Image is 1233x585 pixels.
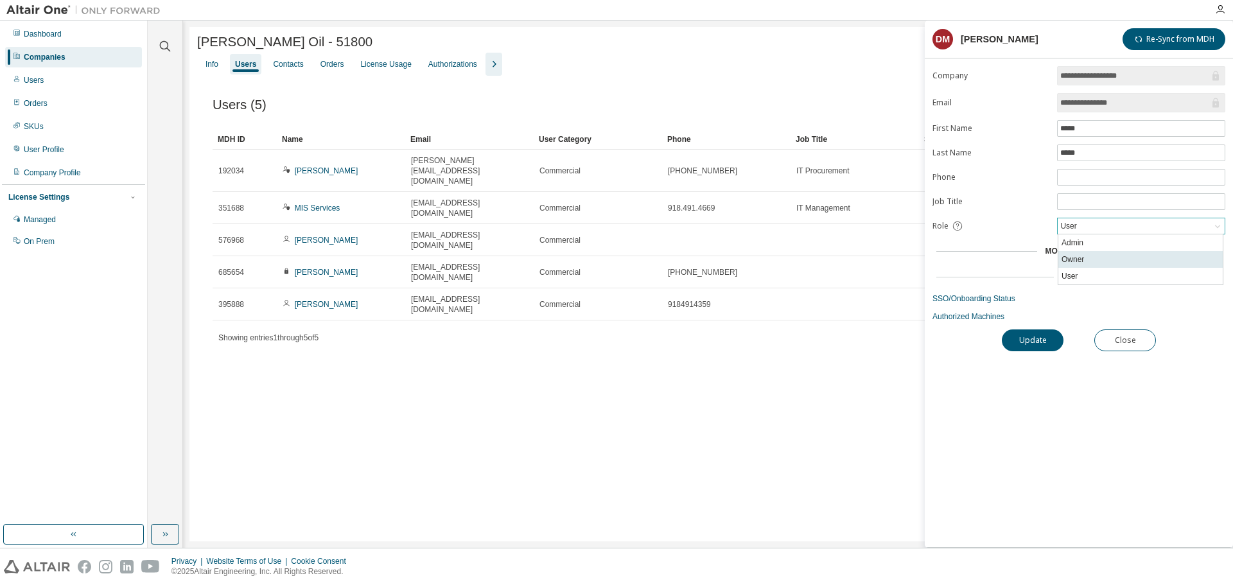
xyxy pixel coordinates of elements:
[932,98,1049,108] label: Email
[218,203,244,213] span: 351688
[411,155,528,186] span: [PERSON_NAME][EMAIL_ADDRESS][DOMAIN_NAME]
[932,71,1049,81] label: Company
[796,129,914,150] div: Job Title
[218,267,244,277] span: 685654
[295,166,358,175] a: [PERSON_NAME]
[218,235,244,245] span: 576968
[410,129,529,150] div: Email
[24,29,62,39] div: Dashboard
[295,236,358,245] a: [PERSON_NAME]
[1058,268,1223,284] li: User
[8,192,69,202] div: License Settings
[428,59,477,69] div: Authorizations
[218,129,272,150] div: MDH ID
[539,267,581,277] span: Commercial
[411,198,528,218] span: [EMAIL_ADDRESS][DOMAIN_NAME]
[668,299,711,310] span: 9184914359
[218,333,319,342] span: Showing entries 1 through 5 of 5
[932,29,953,49] div: DM
[24,75,44,85] div: Users
[197,35,372,49] span: [PERSON_NAME] Oil - 51800
[1058,234,1223,251] li: Admin
[24,121,44,132] div: SKUs
[6,4,167,17] img: Altair One
[924,129,1126,150] div: Status
[218,166,244,176] span: 192034
[411,294,528,315] span: [EMAIL_ADDRESS][DOMAIN_NAME]
[1094,329,1156,351] button: Close
[171,566,354,577] p: © 2025 Altair Engineering, Inc. All Rights Reserved.
[539,166,581,176] span: Commercial
[320,59,344,69] div: Orders
[4,560,70,573] img: altair_logo.svg
[539,203,581,213] span: Commercial
[24,236,55,247] div: On Prem
[539,299,581,310] span: Commercial
[932,148,1049,158] label: Last Name
[24,98,48,109] div: Orders
[295,204,340,213] a: MIS Services
[411,230,528,250] span: [EMAIL_ADDRESS][DOMAIN_NAME]
[295,268,358,277] a: [PERSON_NAME]
[961,34,1038,44] div: [PERSON_NAME]
[411,262,528,283] span: [EMAIL_ADDRESS][DOMAIN_NAME]
[24,168,81,178] div: Company Profile
[235,59,256,69] div: Users
[932,123,1049,134] label: First Name
[206,556,291,566] div: Website Terms of Use
[24,52,66,62] div: Companies
[360,59,411,69] div: License Usage
[932,293,1225,304] a: SSO/Onboarding Status
[24,144,64,155] div: User Profile
[273,59,303,69] div: Contacts
[796,166,849,176] span: IT Procurement
[282,129,400,150] div: Name
[668,203,715,213] span: 918.491.4669
[932,196,1049,207] label: Job Title
[213,98,267,112] span: Users (5)
[932,221,949,231] span: Role
[205,59,218,69] div: Info
[932,172,1049,182] label: Phone
[1058,251,1223,268] li: Owner
[796,203,850,213] span: IT Management
[291,556,353,566] div: Cookie Consent
[120,560,134,573] img: linkedin.svg
[141,560,160,573] img: youtube.svg
[667,129,785,150] div: Phone
[24,214,56,225] div: Managed
[668,166,737,176] span: [PHONE_NUMBER]
[539,129,657,150] div: User Category
[1058,219,1078,233] div: User
[668,267,737,277] span: [PHONE_NUMBER]
[171,556,206,566] div: Privacy
[78,560,91,573] img: facebook.svg
[1002,329,1063,351] button: Update
[99,560,112,573] img: instagram.svg
[295,300,358,309] a: [PERSON_NAME]
[932,311,1225,322] a: Authorized Machines
[1045,247,1103,256] span: More Details
[539,235,581,245] span: Commercial
[218,299,244,310] span: 395888
[1058,218,1225,234] div: User
[1123,28,1225,50] button: Re-Sync from MDH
